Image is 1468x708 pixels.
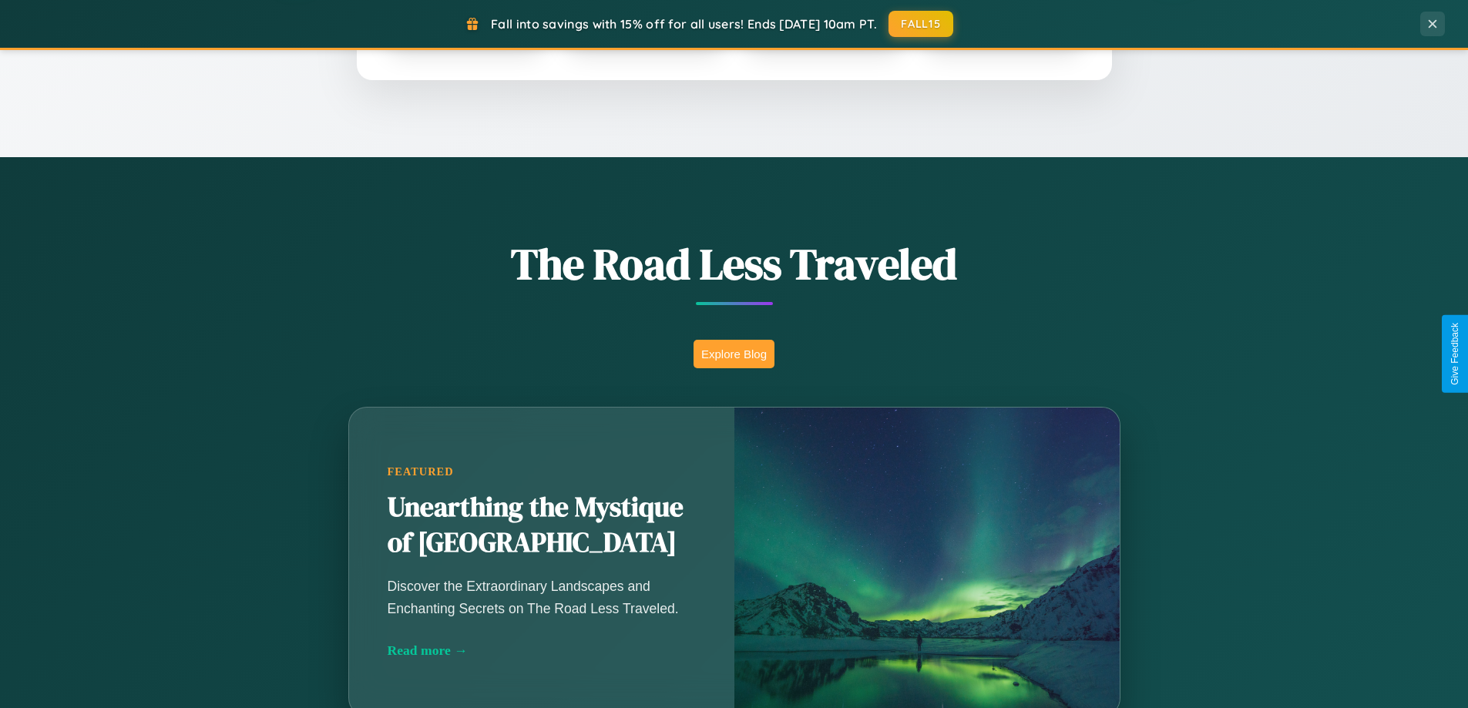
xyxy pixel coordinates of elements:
button: FALL15 [889,11,953,37]
span: Fall into savings with 15% off for all users! Ends [DATE] 10am PT. [491,16,877,32]
p: Discover the Extraordinary Landscapes and Enchanting Secrets on The Road Less Traveled. [388,575,696,619]
h2: Unearthing the Mystique of [GEOGRAPHIC_DATA] [388,490,696,561]
div: Read more → [388,643,696,659]
div: Give Feedback [1450,323,1460,385]
button: Explore Blog [694,340,774,368]
h1: The Road Less Traveled [272,234,1197,294]
div: Featured [388,465,696,478]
